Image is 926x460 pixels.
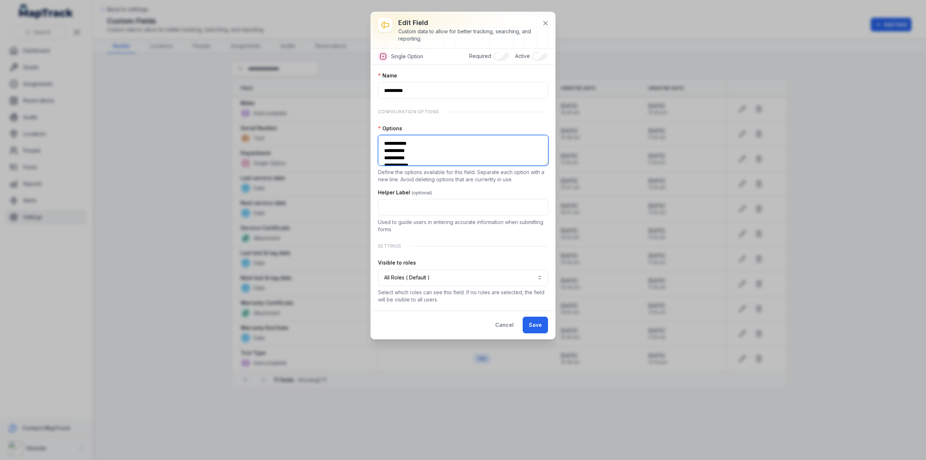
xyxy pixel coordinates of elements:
input: :r6o:-form-item-label [378,199,548,216]
p: Select which roles can see this field. If no roles are selected, the field will be visible to all... [378,289,548,303]
button: Save [523,317,548,333]
span: Active [515,53,530,59]
p: Used to guide users in entering accurate information when submitting forms [378,219,548,233]
button: All Roles ( Default ) [378,269,548,286]
h3: Edit field [398,18,536,28]
p: Define the options available for this field. Separate each option with a new line. Avoid deleting... [378,169,548,183]
div: Configuration Options [378,105,548,119]
label: Options [378,125,402,132]
button: Cancel [489,317,520,333]
label: Visible to roles [378,259,416,266]
label: Helper Label [378,189,432,196]
input: :r6m:-form-item-label [378,82,548,99]
div: Settings [378,239,548,253]
span: Required [469,53,491,59]
label: Name [378,72,397,79]
span: Single Option [391,53,423,60]
div: Custom data to allow for better tracking, searching, and reporting. [398,28,536,42]
textarea: :r6n:-form-item-label [378,135,548,166]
